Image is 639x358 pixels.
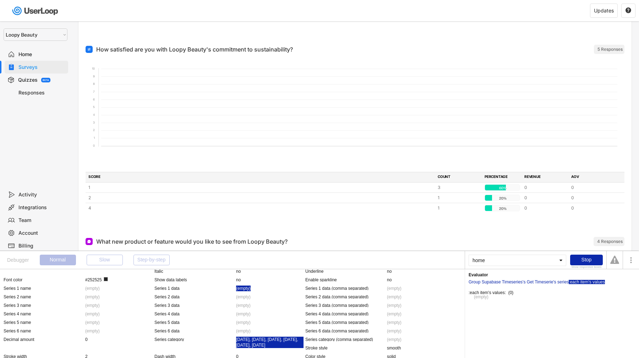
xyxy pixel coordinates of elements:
[154,328,236,333] div: Series 6 data
[524,184,567,191] div: 0
[18,51,65,58] div: Home
[4,320,85,324] div: Series 5 name
[87,47,91,51] img: Number Score
[387,303,402,308] div: (empty)
[305,337,387,341] div: Series category (comma separated) (optional)
[305,311,387,316] div: Series 4 data (comma separated) (optional)
[93,105,95,109] tspan: 5
[553,280,569,284] div: 's series
[524,195,567,201] div: 0
[597,47,623,52] div: 5 Responses
[438,184,480,191] div: 3
[93,144,95,147] tspan: 0
[236,294,251,300] div: (empty)
[236,277,241,283] div: no
[154,337,236,341] div: Series category
[154,286,236,290] div: Series 1 data
[85,328,100,334] div: (empty)
[85,294,100,300] div: (empty)
[154,311,236,316] div: Series 4 data
[387,345,401,351] div: smooth
[93,128,95,132] tspan: 2
[486,205,519,212] div: 20%
[18,243,65,249] div: Billing
[625,7,632,14] button: 
[18,77,38,83] div: Quizzes
[4,277,85,282] div: Font color
[305,320,387,324] div: Series 5 data (comma separated) (optional)
[438,195,480,201] div: 1
[486,195,519,201] div: 20%
[4,337,85,341] div: Decimal amount
[93,98,95,101] tspan: 6
[88,174,433,180] div: SCORE
[387,277,392,283] div: no
[154,268,236,273] div: Italic
[474,295,488,299] div: (empty)
[92,67,95,70] tspan: 10
[485,174,520,180] div: PERCENTAGE
[305,294,387,299] div: Series 2 data (comma separated) (optional)
[85,277,102,283] div: #252525
[85,303,100,308] div: (empty)
[469,273,488,277] div: Evaluator
[524,174,567,180] div: REVENUE
[570,255,603,265] div: Stop
[236,286,251,291] div: (empty)
[85,311,100,317] div: (empty)
[387,337,402,342] div: (empty)
[18,89,65,96] div: Responses
[387,311,402,317] div: (empty)
[93,113,95,116] tspan: 4
[571,195,614,201] div: 0
[486,185,519,191] div: 60%
[387,294,402,300] div: (empty)
[93,82,95,86] tspan: 8
[88,205,433,211] div: 4
[236,328,251,334] div: (empty)
[236,311,251,317] div: (empty)
[469,280,523,284] div: Group Supabase Timeseries
[469,255,566,266] div: home
[18,230,65,237] div: Account
[11,4,61,18] img: userloop-logo-01.svg
[154,320,236,324] div: Series 5 data
[569,280,605,284] div: :each item's values
[4,294,85,299] div: Series 2 name
[438,174,480,180] div: COUNT
[85,286,100,291] div: (empty)
[236,337,304,348] div: [DATE], [DATE], [DATE], [DATE], [DATE], [DATE]
[4,303,85,307] div: Series 3 name
[154,294,236,299] div: Series 2 data
[438,205,480,211] div: 1
[154,303,236,307] div: Series 3 data
[469,291,513,295] div: :each item's values: (0)
[597,239,623,244] div: 4 Responses
[387,286,402,291] div: (empty)
[18,204,65,211] div: Integrations
[87,239,91,244] img: Open Ended
[96,45,293,54] div: How satisfied are you with Loopy Beauty's commitment to sustainability?
[387,328,402,334] div: (empty)
[524,205,567,211] div: 0
[4,328,85,333] div: Series 6 name
[93,121,95,124] tspan: 3
[96,237,288,246] div: What new product or feature would you like to see from Loopy Beauty?
[305,303,387,307] div: Series 3 data (comma separated) (optional)
[571,205,614,211] div: 0
[18,64,65,71] div: Surveys
[387,320,402,325] div: (empty)
[594,8,614,13] div: Updates
[626,7,631,13] text: 
[523,280,553,284] div: 's Get Timeserie
[236,320,251,325] div: (empty)
[305,345,387,350] div: Stroke style
[570,266,603,268] div: Show responsive boxes
[305,286,387,290] div: Series 1 data (comma separated) (optional)
[85,337,88,342] div: 0
[18,191,65,198] div: Activity
[94,136,95,140] tspan: 1
[305,268,387,273] div: Underline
